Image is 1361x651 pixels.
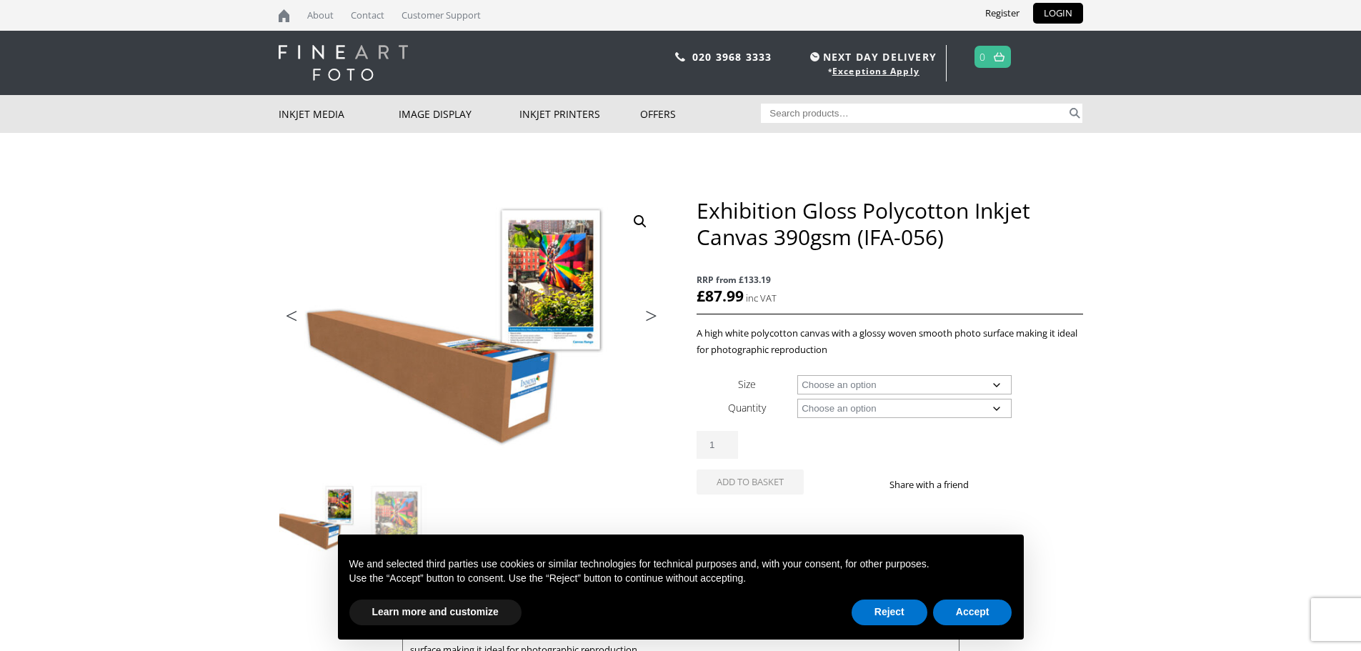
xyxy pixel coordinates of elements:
[1033,3,1083,24] a: LOGIN
[994,52,1004,61] img: basket.svg
[697,286,705,306] span: £
[627,209,653,234] a: View full-screen image gallery
[697,272,1082,288] span: RRP from £133.19
[697,325,1082,358] p: A high white polycotton canvas with a glossy woven smooth photo surface making it ideal for photo...
[697,197,1082,250] h1: Exhibition Gloss Polycotton Inkjet Canvas 390gsm (IFA-056)
[697,469,804,495] button: Add to basket
[519,95,640,133] a: Inkjet Printers
[697,431,738,459] input: Product quantity
[974,3,1030,24] a: Register
[349,600,522,625] button: Learn more and customize
[889,477,986,493] p: Share with a friend
[675,52,685,61] img: phone.svg
[697,286,744,306] bdi: 87.99
[832,65,919,77] a: Exceptions Apply
[986,479,997,490] img: facebook sharing button
[979,46,986,67] a: 0
[738,377,756,391] label: Size
[1003,479,1014,490] img: twitter sharing button
[349,557,1012,572] p: We and selected third parties use cookies or similar technologies for technical purposes and, wit...
[728,401,766,414] label: Quantity
[1067,104,1083,123] button: Search
[399,95,519,133] a: Image Display
[279,483,357,560] img: Exhibition Gloss Polycotton Inkjet Canvas 390gsm (IFA-056)
[933,600,1012,625] button: Accept
[279,95,399,133] a: Inkjet Media
[852,600,927,625] button: Reject
[640,95,761,133] a: Offers
[1020,479,1032,490] img: email sharing button
[810,52,819,61] img: time.svg
[349,572,1012,586] p: Use the “Accept” button to consent. Use the “Reject” button to continue without accepting.
[279,45,408,81] img: logo-white.svg
[761,104,1067,123] input: Search products…
[807,49,937,65] span: NEXT DAY DELIVERY
[358,483,435,560] img: Exhibition Gloss Polycotton Inkjet Canvas 390gsm (IFA-056) - Image 2
[692,50,772,64] a: 020 3968 3333
[326,523,1035,651] div: Notice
